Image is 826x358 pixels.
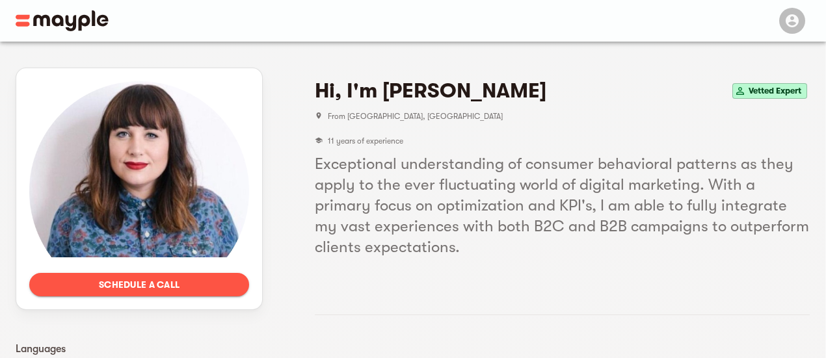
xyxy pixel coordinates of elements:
[743,83,806,99] span: Vetted Expert
[40,277,239,292] span: Schedule a call
[771,14,810,25] span: Menu
[315,78,546,104] h4: Hi, I'm [PERSON_NAME]
[16,10,109,31] img: Main logo
[328,112,810,121] span: From [GEOGRAPHIC_DATA], [GEOGRAPHIC_DATA]
[315,153,810,257] h5: Exceptional understanding of consumer behavioral patterns as they apply to the ever fluctuating w...
[16,341,263,357] p: Languages
[29,273,249,296] button: Schedule a call
[328,136,403,146] span: 11 years of experience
